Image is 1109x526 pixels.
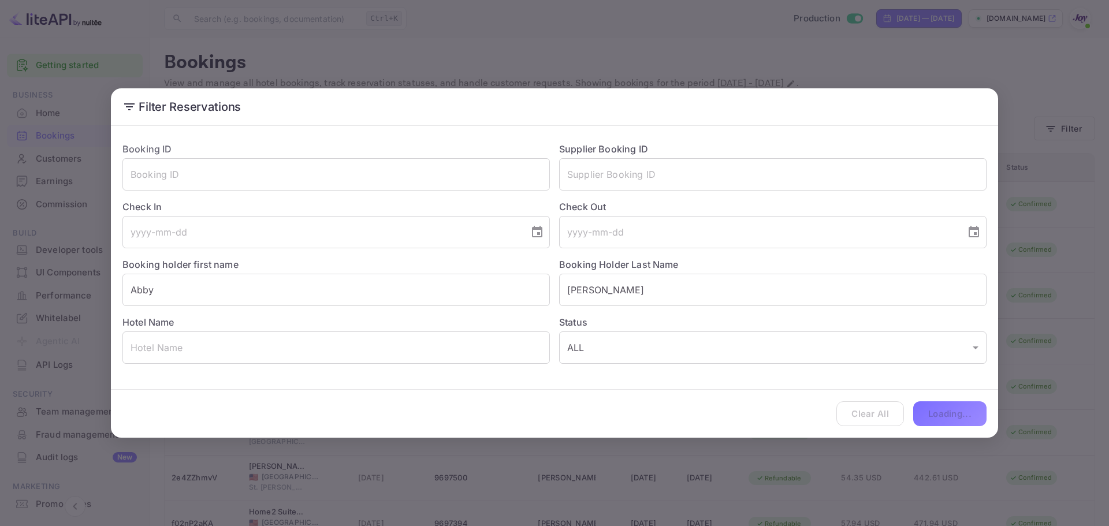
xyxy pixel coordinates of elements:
[122,259,239,270] label: Booking holder first name
[559,158,987,191] input: Supplier Booking ID
[122,274,550,306] input: Holder First Name
[962,221,985,244] button: Choose date
[122,200,550,214] label: Check In
[559,143,648,155] label: Supplier Booking ID
[526,221,549,244] button: Choose date
[122,158,550,191] input: Booking ID
[559,315,987,329] label: Status
[559,216,958,248] input: yyyy-mm-dd
[122,316,174,328] label: Hotel Name
[559,200,987,214] label: Check Out
[122,143,172,155] label: Booking ID
[559,331,987,364] div: ALL
[559,274,987,306] input: Holder Last Name
[122,216,521,248] input: yyyy-mm-dd
[122,331,550,364] input: Hotel Name
[559,259,679,270] label: Booking Holder Last Name
[111,88,998,125] h2: Filter Reservations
